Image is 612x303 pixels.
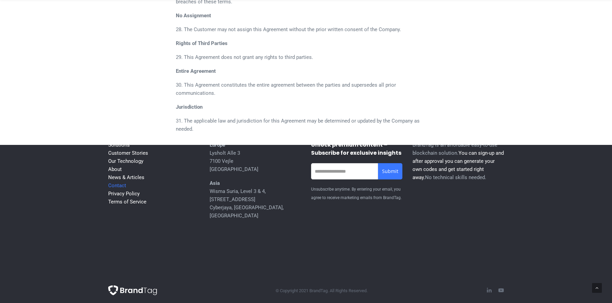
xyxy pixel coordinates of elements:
[108,158,143,164] a: Our Technology
[276,288,368,293] span: © Copyright 2021 BrandTag. All Rights Reserved.
[108,191,140,197] a: Privacy Policy
[378,163,402,179] button: Submit
[210,180,220,186] strong: Asia
[210,179,301,220] p: Wisma Suria, Level 3 & 4, [STREET_ADDRESS] Cyberjaya, [GEOGRAPHIC_DATA], [GEOGRAPHIC_DATA]
[108,182,126,189] a: Contact
[176,117,436,133] p: 31. The applicable law and jurisdiction for this Agreement may be determined or updated by the Co...
[176,81,436,97] p: 30. This Agreement constitutes the entire agreement between the parties and supersedes all prior ...
[176,40,228,46] strong: Rights of Third Parties
[311,141,402,157] h3: Unlock premium content – Subscribe for exclusive insights
[210,142,225,148] strong: Europe
[108,142,130,148] a: Solutions
[108,199,146,205] a: Terms of Service
[176,25,436,34] p: 28. The Customer may not assign this Agreement without the prior written consent of the Company.
[176,104,203,110] strong: Jurisdiction
[108,174,144,180] a: News & Articles
[176,68,216,74] strong: Entire Agreement
[413,141,504,181] p: BrandTag is an affordable easy-to-use blockchain solution. No technical skills needed.
[176,53,436,61] p: 29. This Agreement does not grant any rights to third parties.
[108,166,122,172] a: About
[176,13,211,19] strong: No Assignment
[311,187,402,200] small: Unsubscribe anytime. By entering your email, you agree to receive marketing emails from BrandTag.
[108,150,148,156] a: Customer Stories
[108,285,157,295] img: New
[210,141,301,173] p: Lysholt Alle 3 7100 Vejle [GEOGRAPHIC_DATA]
